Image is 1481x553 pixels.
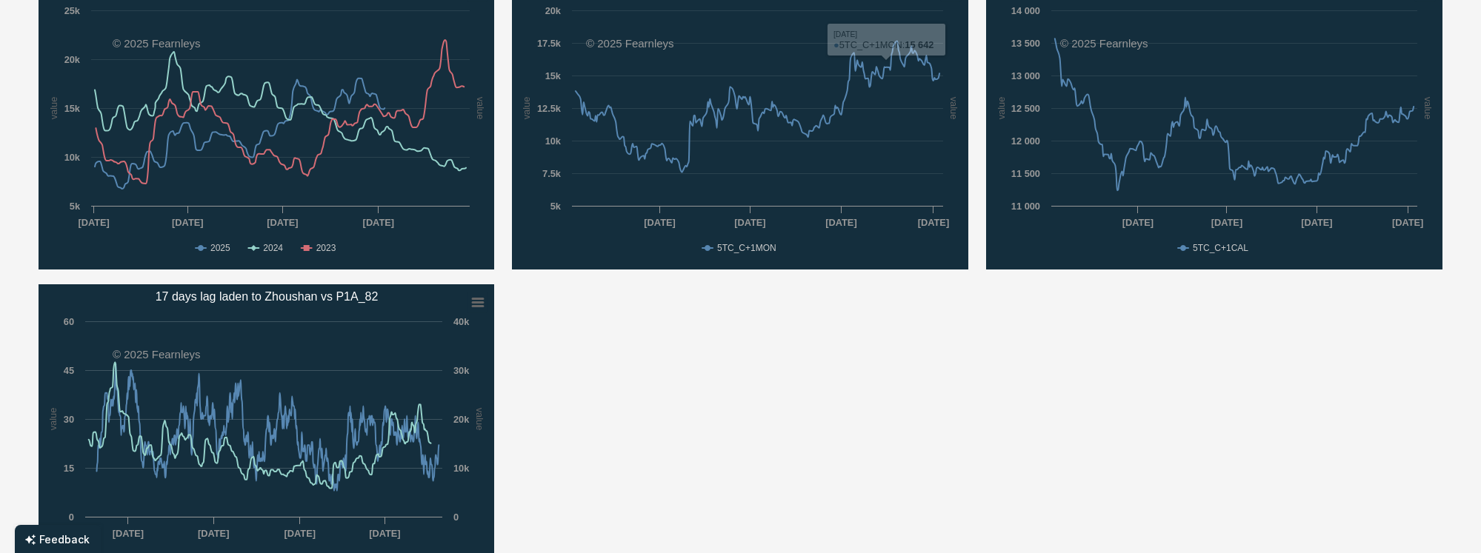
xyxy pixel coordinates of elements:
text: 15k [545,70,562,81]
text: 13 500 [1011,38,1040,49]
text: 11 500 [1011,168,1040,179]
text: 5TC_C+1CAL [1193,243,1248,253]
text: [DATE] [645,217,676,228]
text: value [475,97,486,120]
text: [DATE] [198,528,229,539]
text: 11 000 [1011,201,1040,212]
text: 10k [64,152,80,163]
text: 10k [453,463,470,474]
text: 2023 [316,243,336,253]
text: value [996,97,1007,120]
text: 30 [63,414,73,425]
text: 15k [64,103,80,114]
text: [DATE] [284,528,315,539]
text: 60 [63,316,73,327]
text: [DATE] [112,528,143,539]
text: 17 days lag laden to Zhoushan vs P1A_82 [155,290,378,304]
text: 12 000 [1011,135,1040,147]
text: 13 000 [1011,70,1040,81]
text: [DATE] [362,217,393,228]
text: value [521,97,532,120]
text: 25k [64,5,80,16]
text: [DATE] [1211,217,1242,228]
text: 45 [63,365,73,376]
text: [DATE] [1392,217,1423,228]
text: 40k [453,316,470,327]
text: © 2025 Fearnleys [1060,37,1148,50]
text: 5TC_C+1MON [717,243,776,253]
text: value [47,97,59,120]
text: 0 [453,512,459,523]
text: 14 000 [1011,5,1040,16]
text: [DATE] [369,528,400,539]
text: 10k [545,135,562,147]
text: © 2025 Fearnleys [586,37,674,50]
text: 12 500 [1011,103,1040,114]
text: 7.5k [543,168,562,179]
text: 17.5k [537,38,562,49]
text: 15 [63,463,73,474]
text: value [47,408,58,431]
text: value [948,97,959,120]
text: [DATE] [1302,217,1333,228]
text: 2025 [210,243,230,253]
text: 5k [550,201,562,212]
text: 20k [64,54,80,65]
text: 20k [453,414,470,425]
text: © 2025 Fearnleys [113,348,201,361]
text: © 2025 Fearnleys [113,37,201,50]
text: [DATE] [826,217,857,228]
text: value [474,408,485,431]
text: [DATE] [1122,217,1154,228]
text: 5k [69,201,80,212]
text: [DATE] [735,217,766,228]
text: 30k [453,365,470,376]
text: value [1422,97,1434,120]
text: [DATE] [267,217,298,228]
text: 20k [545,5,562,16]
text: [DATE] [918,217,949,228]
text: 0 [68,512,73,523]
text: [DATE] [78,217,109,228]
text: 12.5k [537,103,562,114]
text: [DATE] [172,217,203,228]
text: 2024 [263,243,283,253]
